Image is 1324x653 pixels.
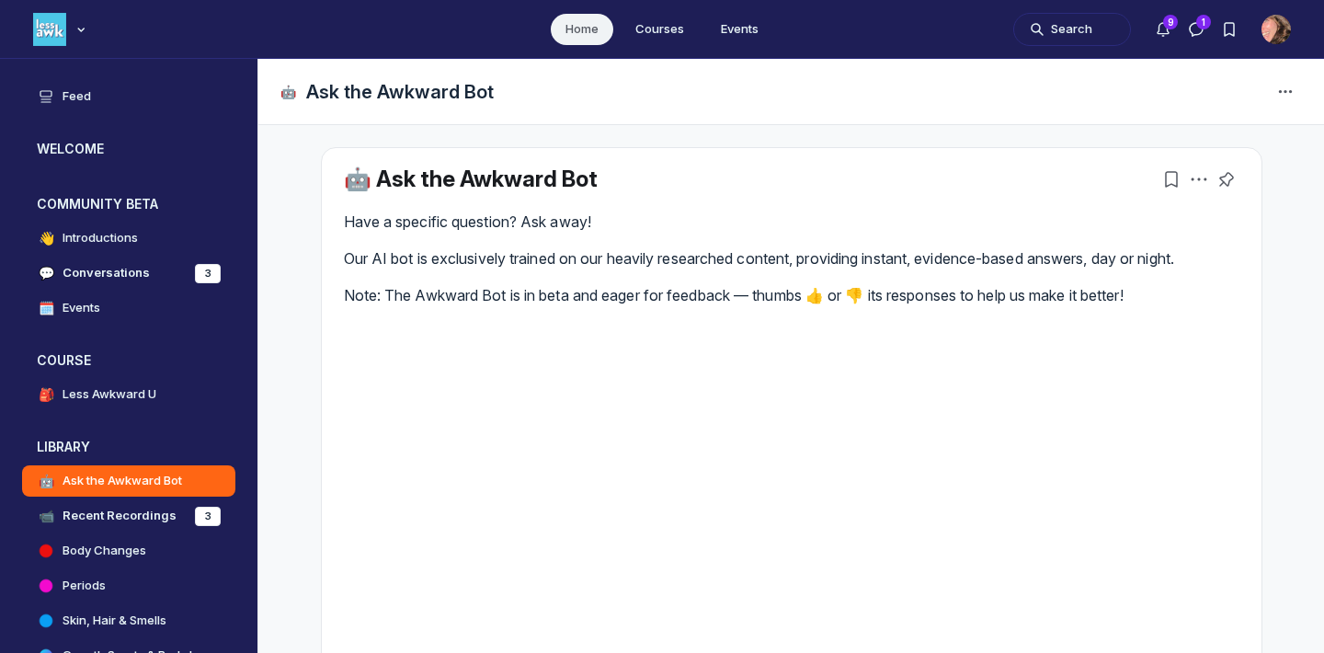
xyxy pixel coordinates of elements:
a: Courses [621,14,699,45]
a: Feed [22,81,235,112]
button: Bookmarks [1213,13,1246,46]
h3: COMMUNITY BETA [37,195,158,213]
a: 🤖 Ask the Awkward Bot [344,166,598,192]
a: Body Changes [22,535,235,567]
h4: Skin, Hair & Smells [63,612,166,630]
h4: Less Awkward U [63,385,156,404]
button: Space settings [1269,75,1302,109]
h4: Periods [63,577,106,595]
header: Page Header [258,59,1324,125]
button: COMMUNITY BETACollapse space [22,189,235,219]
span: 🎒 [37,385,55,404]
span: 📹 [37,507,55,525]
a: Skin, Hair & Smells [22,605,235,636]
a: 🗓️Events [22,292,235,324]
img: Less Awkward Hub logo [33,13,66,46]
span: 🗓️ [37,299,55,317]
h4: Recent Recordings [63,507,177,525]
h3: LIBRARY [37,438,90,456]
button: Post actions [1186,166,1212,192]
h4: Introductions [63,229,138,247]
span: 🤖 [37,472,55,490]
button: Bookmarks [1158,166,1184,192]
a: 🎒Less Awkward U [22,379,235,410]
button: Search [1013,13,1131,46]
button: Notifications [1147,13,1180,46]
p: Have a specific question? Ask away! [344,211,1239,233]
button: Direct messages [1180,13,1213,46]
a: Events [706,14,773,45]
a: Home [551,14,613,45]
div: 3 [195,507,221,526]
button: Less Awkward Hub logo [33,11,90,48]
span: 🤖 [280,83,299,101]
button: COURSECollapse space [22,346,235,375]
button: User menu options [1261,15,1291,44]
a: 🤖Ask the Awkward Bot [22,465,235,497]
h4: Events [63,299,100,317]
div: 3 [195,264,221,283]
button: WELCOMEExpand space [22,134,235,164]
h4: Feed [63,87,91,106]
a: Periods [22,570,235,601]
h3: WELCOME [37,140,104,158]
a: 💬Conversations3 [22,258,235,289]
a: 📹Recent Recordings3 [22,500,235,532]
svg: Space settings [1274,81,1296,103]
h4: Conversations [63,264,150,282]
span: 👋 [37,229,55,247]
p: Our AI bot is exclusively trained on our heavily researched content, providing instant, evidence-... [344,247,1239,269]
button: LIBRARYCollapse space [22,432,235,462]
p: Note: The Awkward Bot is in beta and eager for feedback — thumbs 👍 or 👎 its responses to help us ... [344,284,1239,306]
h1: Ask the Awkward Bot [306,79,494,105]
h4: Ask the Awkward Bot [63,472,182,490]
span: 💬 [37,264,55,282]
h4: Body Changes [63,542,146,560]
a: 👋Introductions [22,223,235,254]
h3: COURSE [37,351,91,370]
